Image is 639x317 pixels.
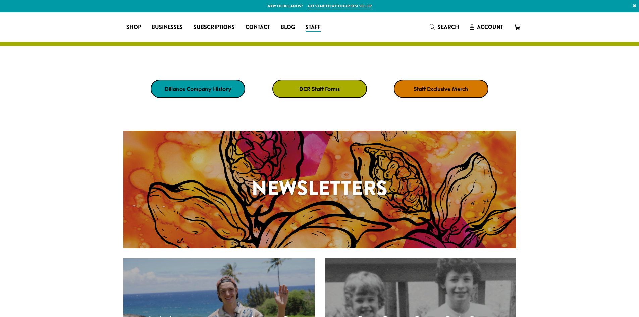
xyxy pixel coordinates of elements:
span: Shop [126,23,141,32]
a: Staff [300,22,326,33]
span: Staff [306,23,321,32]
span: Businesses [152,23,183,32]
strong: Staff Exclusive Merch [414,85,468,93]
span: Contact [246,23,270,32]
span: Account [477,23,503,31]
h1: Newsletters [123,173,516,203]
a: Newsletters [123,131,516,248]
a: Shop [121,22,146,33]
a: Search [424,21,464,33]
a: DCR Staff Forms [272,80,367,98]
strong: Dillanos Company History [165,85,231,93]
strong: DCR Staff Forms [299,85,340,93]
span: Search [438,23,459,31]
a: Get started with our best seller [308,3,372,9]
span: Blog [281,23,295,32]
a: Staff Exclusive Merch [394,80,488,98]
span: Subscriptions [194,23,235,32]
a: Dillanos Company History [151,80,245,98]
